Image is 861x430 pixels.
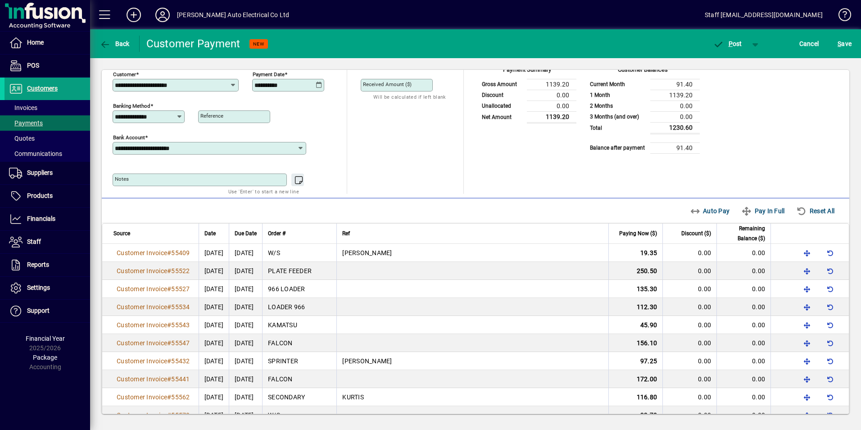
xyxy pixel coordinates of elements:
app-page-header-button: Back [90,36,140,52]
span: Customer Invoice [117,249,167,256]
span: ave [838,37,852,51]
span: 0.00 [752,375,765,383]
span: 19.35 [640,249,657,256]
td: 1139.20 [527,79,576,90]
div: Customer Balances [585,65,700,79]
span: Back [100,40,130,47]
span: 0.00 [752,267,765,274]
span: [DATE] [204,357,224,365]
span: 0.00 [698,357,711,365]
a: Customer Invoice#55570 [113,410,193,420]
td: Gross Amount [477,79,527,90]
td: [DATE] [229,352,262,370]
span: Settings [27,284,50,291]
span: Financials [27,215,55,222]
span: Customer Invoice [117,357,167,365]
td: Current Month [585,79,650,90]
span: Payments [9,119,43,127]
td: 91.40 [650,142,700,153]
a: Support [5,300,90,322]
td: 966 LOADER [262,280,336,298]
a: Settings [5,277,90,299]
span: [DATE] [204,285,224,293]
a: Customer Invoice#55441 [113,374,193,384]
span: # [167,412,171,419]
span: # [167,267,171,274]
td: 2 Months [585,101,650,111]
span: Customer Invoice [117,412,167,419]
span: Remaining Balance ($) [722,224,765,243]
mat-label: Received Amount ($) [363,81,412,87]
span: Cancel [799,37,819,51]
span: Due Date [235,229,257,238]
span: Source [113,229,130,238]
td: [DATE] [229,370,262,388]
div: Staff [EMAIL_ADDRESS][DOMAIN_NAME] [705,8,823,22]
span: 0.00 [752,357,765,365]
span: Date [204,229,216,238]
mat-label: Customer [113,71,136,78]
td: 0.00 [650,101,700,111]
button: Post [708,36,747,52]
button: Pay In Full [738,203,788,219]
span: 55432 [171,357,190,365]
span: 0.00 [752,321,765,329]
a: Customer Invoice#55534 [113,302,193,312]
td: FALCON [262,334,336,352]
span: 0.00 [752,412,765,419]
td: 1139.20 [527,111,576,123]
a: Customer Invoice#55543 [113,320,193,330]
span: [DATE] [204,375,224,383]
button: Add [119,7,148,23]
span: Financial Year [26,335,65,342]
td: 0.00 [527,90,576,101]
span: [DATE] [204,267,224,274]
td: Unallocated [477,101,527,111]
td: [PERSON_NAME] [336,244,608,262]
span: # [167,303,171,311]
span: Staff [27,238,41,245]
span: Discount ($) [681,229,711,238]
span: 55570 [171,412,190,419]
span: 0.00 [698,321,711,329]
span: # [167,249,171,256]
mat-label: Payment Date [253,71,285,78]
td: LOADER 966 [262,298,336,316]
td: 1 Month [585,90,650,101]
a: Financials [5,208,90,230]
div: Customer Payment [146,37,240,51]
span: Customer Invoice [117,321,167,329]
span: Package [33,354,57,361]
span: 55547 [171,339,190,347]
a: Staff [5,231,90,253]
button: Cancel [797,36,821,52]
span: 0.00 [752,249,765,256]
span: 0.00 [752,393,765,401]
span: 45.90 [640,321,657,329]
span: Customer Invoice [117,393,167,401]
span: 0.00 [752,285,765,293]
span: 0.00 [752,339,765,347]
mat-label: Reference [200,113,223,119]
span: 0.00 [698,285,711,293]
td: W/S [262,244,336,262]
a: Reports [5,254,90,276]
app-page-summary-card: Payment Summary [477,68,576,124]
td: KURTIS [336,388,608,406]
mat-hint: Use 'Enter' to start a new line [228,186,299,197]
span: NEW [253,41,264,47]
div: [PERSON_NAME] Auto Electrical Co Ltd [177,8,289,22]
td: SECONDARY [262,388,336,406]
a: Invoices [5,100,90,115]
span: [DATE] [204,303,224,311]
span: Suppliers [27,169,53,176]
span: Quotes [9,135,35,142]
span: Support [27,307,50,314]
span: Communications [9,150,62,157]
a: Payments [5,115,90,131]
span: [DATE] [204,339,224,347]
td: 3 Months (and over) [585,111,650,122]
button: Profile [148,7,177,23]
span: 0.00 [752,303,765,311]
a: POS [5,55,90,77]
